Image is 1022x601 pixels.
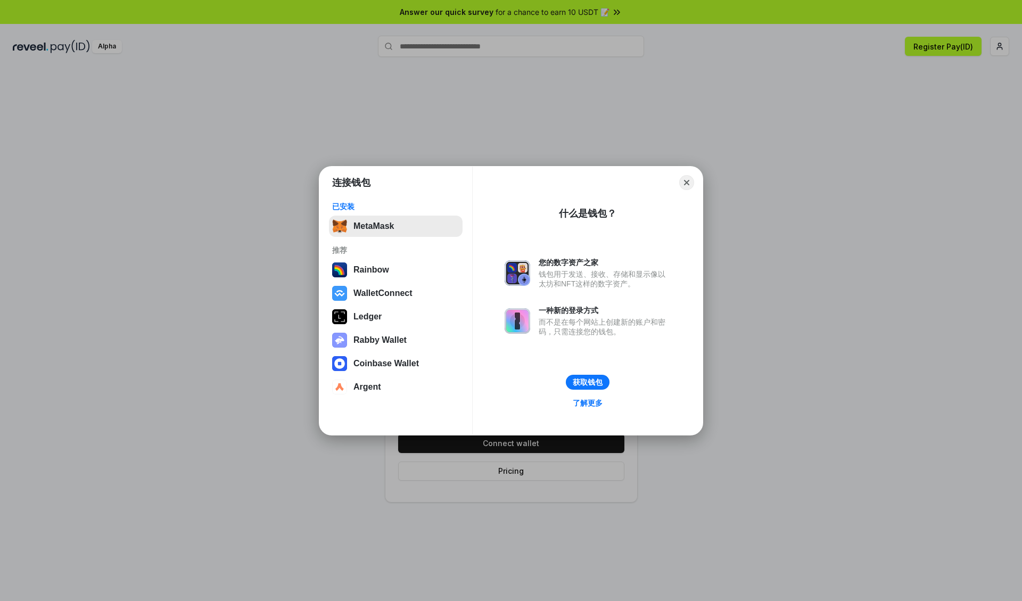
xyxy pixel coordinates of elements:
[353,289,413,298] div: WalletConnect
[332,380,347,394] img: svg+xml,%3Csvg%20width%3D%2228%22%20height%3D%2228%22%20viewBox%3D%220%200%2028%2028%22%20fill%3D...
[332,245,459,255] div: 推荐
[353,382,381,392] div: Argent
[332,202,459,211] div: 已安装
[329,306,463,327] button: Ledger
[505,308,530,334] img: svg+xml,%3Csvg%20xmlns%3D%22http%3A%2F%2Fwww.w3.org%2F2000%2Fsvg%22%20fill%3D%22none%22%20viewBox...
[332,219,347,234] img: svg+xml,%3Csvg%20fill%3D%22none%22%20height%3D%2233%22%20viewBox%3D%220%200%2035%2033%22%20width%...
[332,176,370,189] h1: 连接钱包
[539,317,671,336] div: 而不是在每个网站上创建新的账户和密码，只需连接您的钱包。
[332,286,347,301] img: svg+xml,%3Csvg%20width%3D%2228%22%20height%3D%2228%22%20viewBox%3D%220%200%2028%2028%22%20fill%3D...
[539,269,671,289] div: 钱包用于发送、接收、存储和显示像以太坊和NFT这样的数字资产。
[353,335,407,345] div: Rabby Wallet
[573,377,603,387] div: 获取钱包
[566,396,609,410] a: 了解更多
[539,258,671,267] div: 您的数字资产之家
[329,216,463,237] button: MetaMask
[332,356,347,371] img: svg+xml,%3Csvg%20width%3D%2228%22%20height%3D%2228%22%20viewBox%3D%220%200%2028%2028%22%20fill%3D...
[559,207,616,220] div: 什么是钱包？
[573,398,603,408] div: 了解更多
[353,312,382,322] div: Ledger
[539,306,671,315] div: 一种新的登录方式
[353,359,419,368] div: Coinbase Wallet
[679,175,694,190] button: Close
[332,309,347,324] img: svg+xml,%3Csvg%20xmlns%3D%22http%3A%2F%2Fwww.w3.org%2F2000%2Fsvg%22%20width%3D%2228%22%20height%3...
[353,265,389,275] div: Rainbow
[505,260,530,286] img: svg+xml,%3Csvg%20xmlns%3D%22http%3A%2F%2Fwww.w3.org%2F2000%2Fsvg%22%20fill%3D%22none%22%20viewBox...
[329,283,463,304] button: WalletConnect
[329,376,463,398] button: Argent
[566,375,609,390] button: 获取钱包
[332,333,347,348] img: svg+xml,%3Csvg%20xmlns%3D%22http%3A%2F%2Fwww.w3.org%2F2000%2Fsvg%22%20fill%3D%22none%22%20viewBox...
[329,259,463,281] button: Rainbow
[353,221,394,231] div: MetaMask
[332,262,347,277] img: svg+xml,%3Csvg%20width%3D%22120%22%20height%3D%22120%22%20viewBox%3D%220%200%20120%20120%22%20fil...
[329,330,463,351] button: Rabby Wallet
[329,353,463,374] button: Coinbase Wallet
